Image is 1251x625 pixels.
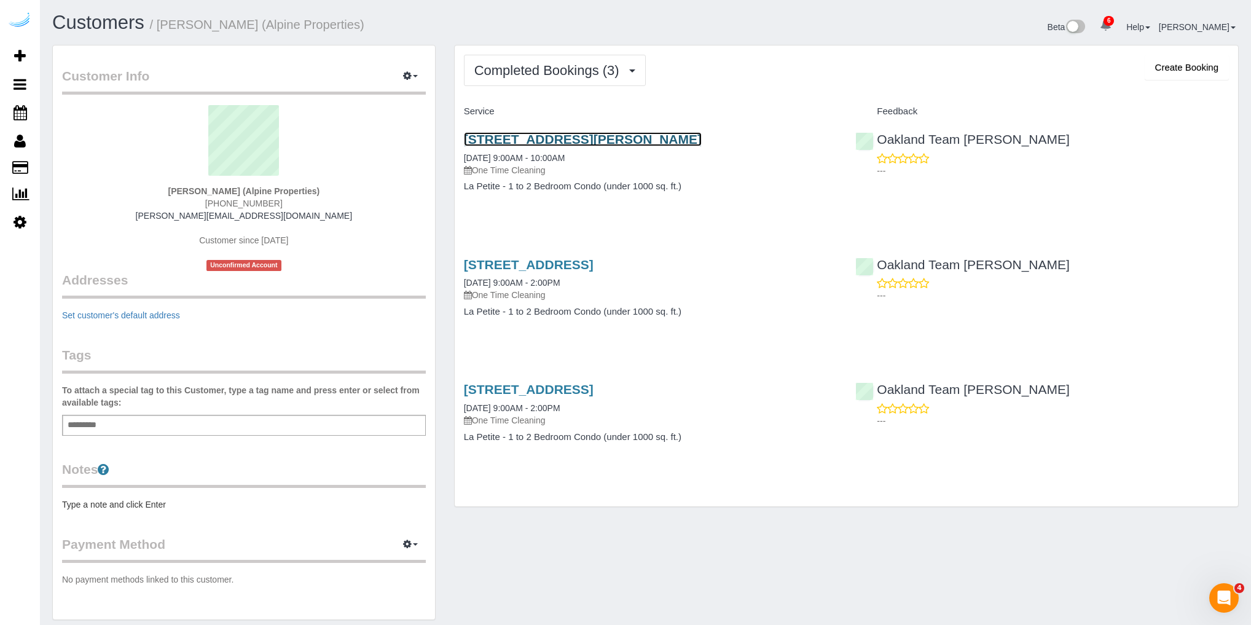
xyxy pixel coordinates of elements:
[464,289,837,301] p: One Time Cleaning
[877,289,1229,302] p: ---
[136,211,352,221] a: [PERSON_NAME][EMAIL_ADDRESS][DOMAIN_NAME]
[62,310,180,320] a: Set customer's default address
[206,260,281,270] span: Unconfirmed Account
[464,164,837,176] p: One Time Cleaning
[199,235,288,245] span: Customer since [DATE]
[62,384,426,409] label: To attach a special tag to this Customer, type a tag name and press enter or select from availabl...
[205,199,283,208] span: [PHONE_NUMBER]
[1104,16,1114,26] span: 6
[474,63,625,78] span: Completed Bookings (3)
[150,18,364,31] small: / [PERSON_NAME] (Alpine Properties)
[877,415,1229,427] p: ---
[464,278,560,288] a: [DATE] 9:00AM - 2:00PM
[1159,22,1236,32] a: [PERSON_NAME]
[877,165,1229,177] p: ---
[464,257,594,272] a: [STREET_ADDRESS]
[1126,22,1150,32] a: Help
[62,498,426,511] pre: Type a note and click Enter
[464,382,594,396] a: [STREET_ADDRESS]
[1209,583,1239,613] iframe: Intercom live chat
[464,181,837,192] h4: La Petite - 1 to 2 Bedroom Condo (under 1000 sq. ft.)
[1145,55,1229,81] button: Create Booking
[52,12,144,33] a: Customers
[1094,12,1118,39] a: 6
[62,535,426,563] legend: Payment Method
[62,460,426,488] legend: Notes
[168,186,320,196] strong: [PERSON_NAME] (Alpine Properties)
[464,414,837,426] p: One Time Cleaning
[464,403,560,413] a: [DATE] 9:00AM - 2:00PM
[855,257,1070,272] a: Oakland Team [PERSON_NAME]
[855,132,1070,146] a: Oakland Team [PERSON_NAME]
[62,67,426,95] legend: Customer Info
[62,573,426,586] p: No payment methods linked to this customer.
[464,55,646,86] button: Completed Bookings (3)
[464,153,565,163] a: [DATE] 9:00AM - 10:00AM
[855,106,1229,117] h4: Feedback
[1065,20,1085,36] img: New interface
[62,346,426,374] legend: Tags
[7,12,32,29] img: Automaid Logo
[1048,22,1086,32] a: Beta
[464,132,702,146] a: [STREET_ADDRESS][PERSON_NAME]
[464,432,837,442] h4: La Petite - 1 to 2 Bedroom Condo (under 1000 sq. ft.)
[1234,583,1244,593] span: 4
[464,307,837,317] h4: La Petite - 1 to 2 Bedroom Condo (under 1000 sq. ft.)
[464,106,837,117] h4: Service
[855,382,1070,396] a: Oakland Team [PERSON_NAME]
